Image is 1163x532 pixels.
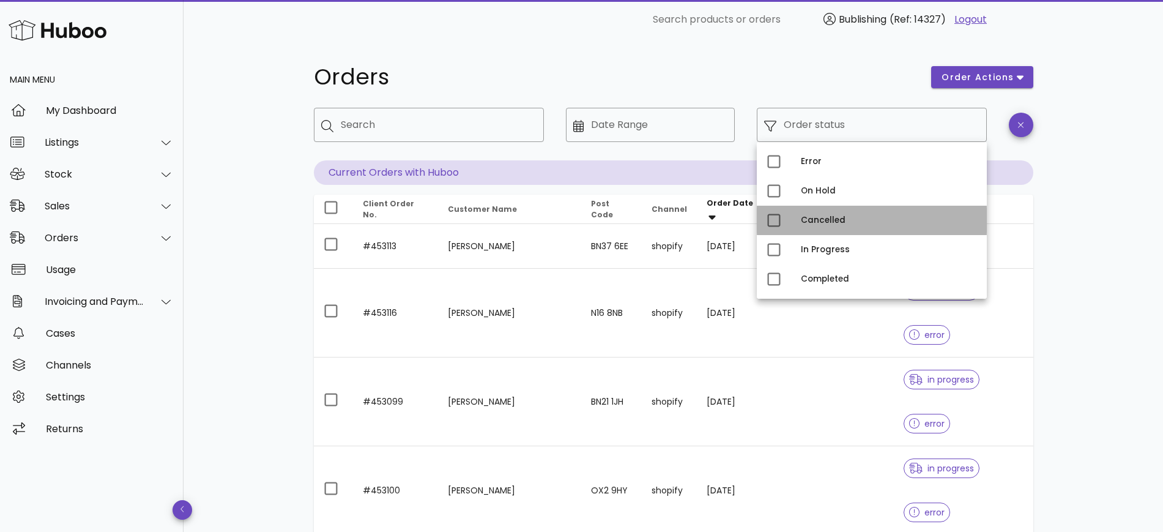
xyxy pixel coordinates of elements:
[707,198,753,208] span: Order Date
[45,296,144,307] div: Invoicing and Payments
[652,204,687,214] span: Channel
[591,198,613,220] span: Post Code
[839,12,886,26] span: Bublishing
[46,423,174,435] div: Returns
[448,204,517,214] span: Customer Name
[438,195,581,224] th: Customer Name
[46,359,174,371] div: Channels
[45,168,144,180] div: Stock
[697,269,772,358] td: [DATE]
[909,508,945,517] span: error
[581,358,642,446] td: BN21 1JH
[46,391,174,403] div: Settings
[581,269,642,358] td: N16 8NB
[46,328,174,339] div: Cases
[438,269,581,358] td: [PERSON_NAME]
[46,105,174,116] div: My Dashboard
[45,232,144,244] div: Orders
[801,215,977,225] div: Cancelled
[931,66,1033,88] button: order actions
[642,358,697,446] td: shopify
[353,358,438,446] td: #453099
[909,331,945,339] span: error
[363,198,414,220] span: Client Order No.
[909,375,974,384] span: in progress
[46,264,174,275] div: Usage
[801,245,977,255] div: In Progress
[801,186,977,196] div: On Hold
[353,195,438,224] th: Client Order No.
[909,464,974,473] span: in progress
[801,274,977,284] div: Completed
[801,157,977,167] div: Error
[642,269,697,358] td: shopify
[642,195,697,224] th: Channel
[353,269,438,358] td: #453116
[909,419,945,428] span: error
[45,200,144,212] div: Sales
[697,358,772,446] td: [DATE]
[941,71,1014,84] span: order actions
[581,195,642,224] th: Post Code
[581,224,642,269] td: BN37 6EE
[438,224,581,269] td: [PERSON_NAME]
[9,17,106,43] img: Huboo Logo
[697,224,772,269] td: [DATE]
[314,160,1033,185] p: Current Orders with Huboo
[438,358,581,446] td: [PERSON_NAME]
[353,224,438,269] td: #453113
[890,12,946,26] span: (Ref: 14327)
[45,137,144,148] div: Listings
[314,66,917,88] h1: Orders
[954,12,987,27] a: Logout
[697,195,772,224] th: Order Date: Sorted descending. Activate to remove sorting.
[642,224,697,269] td: shopify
